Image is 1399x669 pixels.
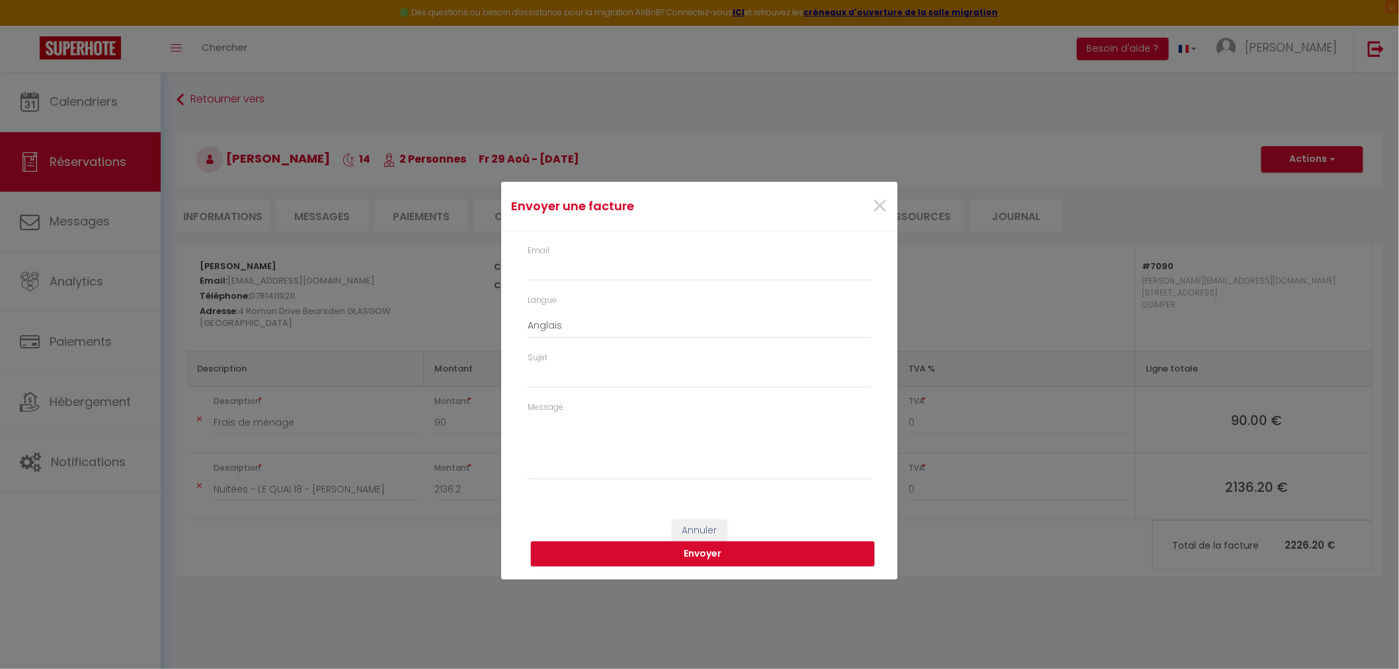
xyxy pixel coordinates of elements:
[528,352,547,364] label: Sujet
[531,541,875,567] button: Envoyer
[672,520,727,542] button: Annuler
[1343,610,1389,659] iframe: Chat
[528,294,557,307] label: Langue
[871,192,888,221] button: Close
[528,401,563,414] label: Message
[511,197,756,216] h4: Envoyer une facture
[871,186,888,226] span: ×
[11,5,50,45] button: Ouvrir le widget de chat LiveChat
[528,245,549,257] label: Email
